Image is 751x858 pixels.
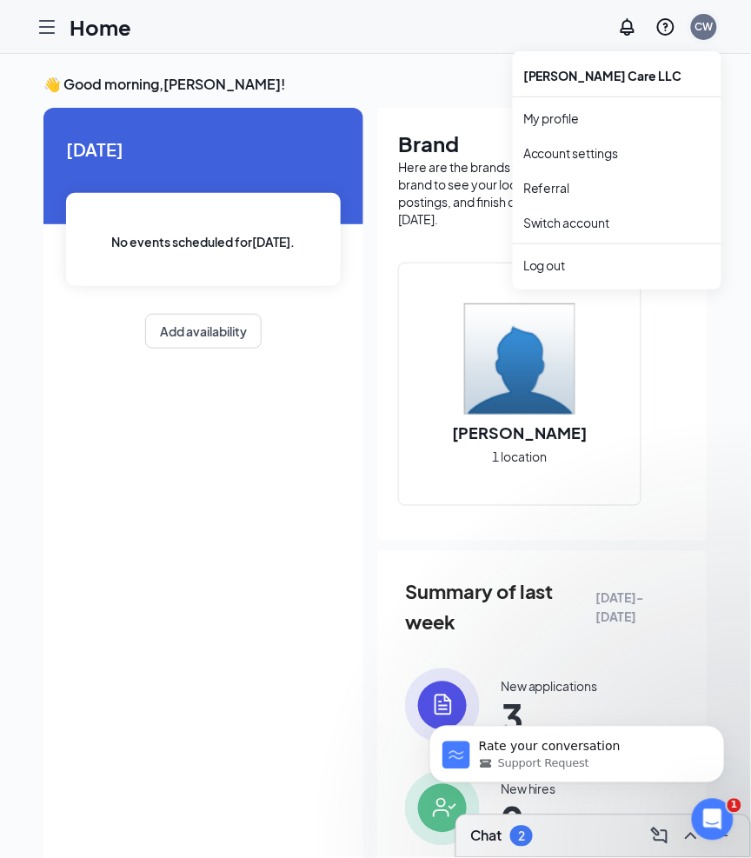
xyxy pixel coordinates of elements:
a: Switch account [523,215,610,230]
svg: QuestionInfo [655,17,676,37]
button: Add availability [145,314,262,349]
a: Referral [523,179,711,196]
span: No events scheduled for [DATE] . [112,232,296,251]
span: 1 [728,799,741,813]
iframe: Intercom live chat [692,799,734,841]
h3: Chat [470,827,502,846]
span: [DATE] - [DATE] [596,589,680,627]
h3: 👋 Good morning, [PERSON_NAME] ! [43,75,708,94]
img: Rick Care [464,303,575,415]
svg: Notifications [617,17,638,37]
div: 2 [518,829,525,844]
div: [PERSON_NAME] Care LLC [513,58,721,93]
h2: [PERSON_NAME] [435,422,605,443]
a: Account settings [523,144,711,162]
div: Log out [523,256,711,274]
img: icon [405,668,480,743]
div: New applications [501,678,598,695]
svg: ComposeMessage [649,826,670,847]
div: CW [695,19,714,34]
a: My profile [523,110,711,127]
span: [DATE] [66,136,341,163]
iframe: Intercom notifications message [403,689,751,811]
span: Summary of last week [405,577,596,637]
span: 1 location [493,447,548,466]
svg: ChevronUp [681,826,701,847]
div: Here are the brands under this account. Click into a brand to see your locations, managers, job p... [398,158,687,228]
h1: Brand [398,129,687,158]
svg: Hamburger [37,17,57,37]
button: ChevronUp [677,822,705,850]
h1: Home [70,12,131,42]
button: ComposeMessage [646,822,674,850]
